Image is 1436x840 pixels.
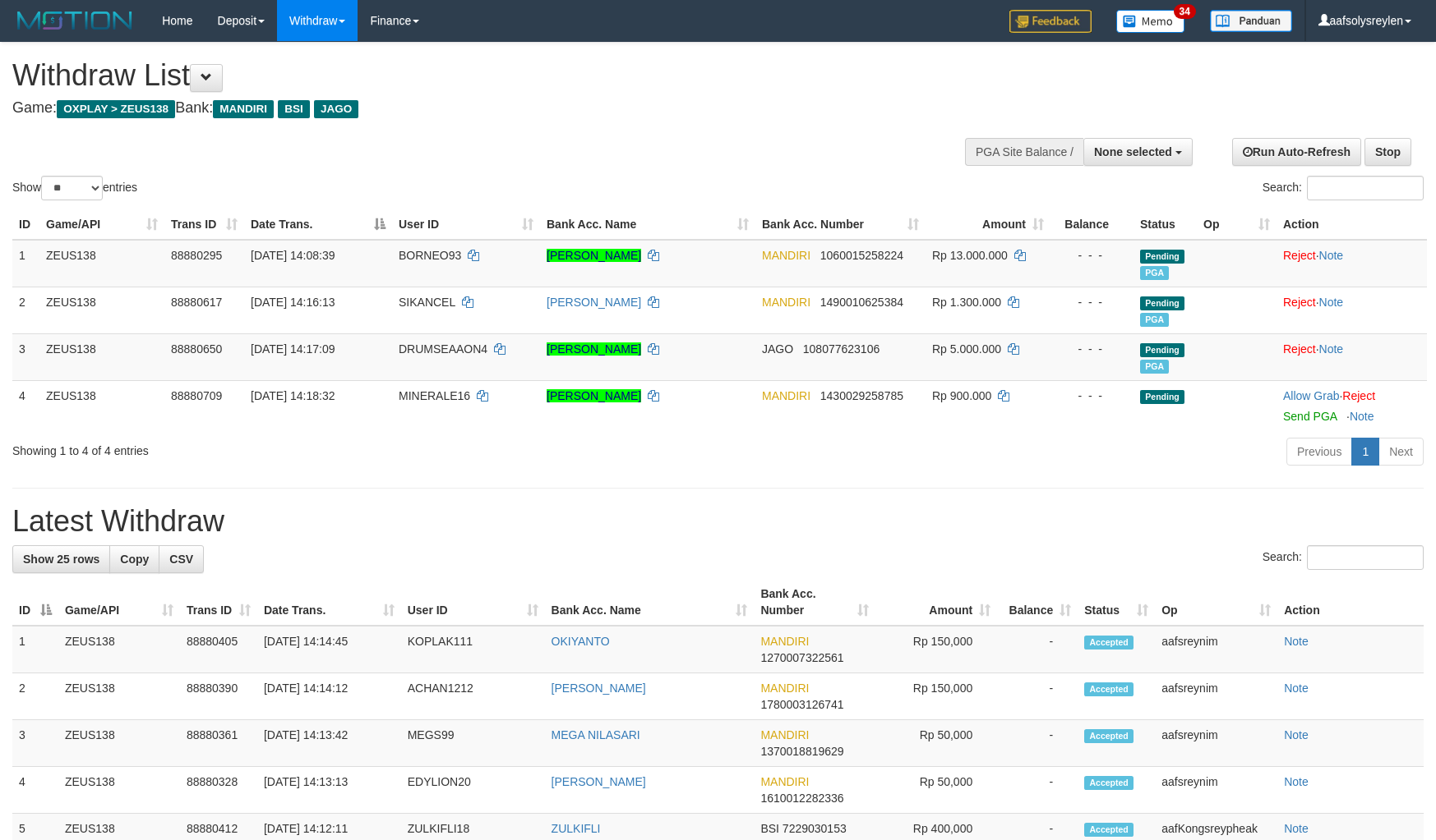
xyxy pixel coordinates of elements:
[251,342,335,356] span: [DATE] 14:17:09
[1084,682,1134,696] span: Accepted
[762,296,810,309] span: MANDIRI
[1342,389,1375,402] a: Reject
[399,249,461,262] span: BORNEO93
[171,296,222,309] span: 88880617
[547,389,641,402] a: [PERSON_NAME]
[39,240,164,287] td: ZEUS138
[1277,380,1427,431] td: ·
[58,579,180,626] th: Game/API: activate to sort column ascending
[1364,138,1411,166] a: Stop
[762,389,810,402] span: MANDIRI
[251,296,335,309] span: [DATE] 14:16:13
[401,720,545,767] td: MEGS99
[1283,389,1342,402] span: ·
[1277,333,1427,380] td: ·
[399,342,487,356] span: DRUMSEAAON4
[1319,296,1344,309] a: Note
[1140,250,1184,264] span: Pending
[755,209,926,240] th: Bank Acc. Number: activate to sort column ascending
[39,287,164,333] td: ZEUS138
[875,626,997,673] td: Rp 150,000
[1277,240,1427,287] td: ·
[1116,10,1185,33] img: Button%20Memo.svg
[932,296,1001,309] span: Rp 1.300.000
[803,342,880,356] span: Copy 108077623106 to clipboard
[12,505,1424,538] h1: Latest Withdraw
[783,822,847,835] span: Copy 7229030153 to clipboard
[875,673,997,720] td: Rp 150,000
[552,822,601,835] a: ZULKIFLI
[180,626,257,673] td: 88880405
[1009,10,1092,33] img: Feedback.jpg
[12,380,39,431] td: 4
[257,673,401,720] td: [DATE] 14:14:12
[547,342,641,356] a: [PERSON_NAME]
[164,209,244,240] th: Trans ID: activate to sort column ascending
[180,720,257,767] td: 88880361
[552,682,646,695] a: [PERSON_NAME]
[545,579,755,626] th: Bank Acc. Name: activate to sort column ascending
[1319,249,1344,262] a: Note
[1140,266,1169,280] span: Marked by aafsolysreylen
[547,296,641,309] a: [PERSON_NAME]
[1155,673,1277,720] td: aafsreynim
[58,767,180,814] td: ZEUS138
[171,342,222,356] span: 88880650
[12,100,941,117] h4: Game: Bank:
[12,673,58,720] td: 2
[58,673,180,720] td: ZEUS138
[12,545,110,573] a: Show 25 rows
[12,8,137,33] img: MOTION_logo.png
[57,100,175,118] span: OXPLAY > ZEUS138
[169,553,193,566] span: CSV
[399,296,455,309] span: SIKANCEL
[39,333,164,380] td: ZEUS138
[1284,822,1309,835] a: Note
[1232,138,1361,166] a: Run Auto-Refresh
[257,626,401,673] td: [DATE] 14:14:45
[1351,438,1379,466] a: 1
[109,545,159,573] a: Copy
[875,720,997,767] td: Rp 50,000
[760,635,809,648] span: MANDIRI
[1084,729,1134,743] span: Accepted
[1084,823,1134,837] span: Accepted
[1378,438,1424,466] a: Next
[244,209,392,240] th: Date Trans.: activate to sort column descending
[1284,635,1309,648] a: Note
[314,100,358,118] span: JAGO
[1197,209,1277,240] th: Op: activate to sort column ascending
[1283,249,1316,262] a: Reject
[1284,775,1309,788] a: Note
[401,767,545,814] td: EDYLION20
[820,249,903,262] span: Copy 1060015258224 to clipboard
[1277,287,1427,333] td: ·
[1210,10,1292,32] img: panduan.png
[552,728,640,741] a: MEGA NILASARI
[401,626,545,673] td: KOPLAK111
[1155,579,1277,626] th: Op: activate to sort column ascending
[1283,296,1316,309] a: Reject
[12,720,58,767] td: 3
[1083,138,1193,166] button: None selected
[1307,545,1424,570] input: Search:
[58,720,180,767] td: ZEUS138
[251,389,335,402] span: [DATE] 14:18:32
[760,775,809,788] span: MANDIRI
[552,775,646,788] a: [PERSON_NAME]
[12,287,39,333] td: 2
[1284,728,1309,741] a: Note
[12,333,39,380] td: 3
[401,673,545,720] td: ACHAN1212
[1174,4,1196,19] span: 34
[12,209,39,240] th: ID
[1140,313,1169,327] span: Marked by aafsolysreylen
[875,767,997,814] td: Rp 50,000
[1140,390,1184,404] span: Pending
[180,579,257,626] th: Trans ID: activate to sort column ascending
[12,59,941,92] h1: Withdraw List
[180,673,257,720] td: 88880390
[932,389,991,402] span: Rp 900.000
[12,767,58,814] td: 4
[1050,209,1134,240] th: Balance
